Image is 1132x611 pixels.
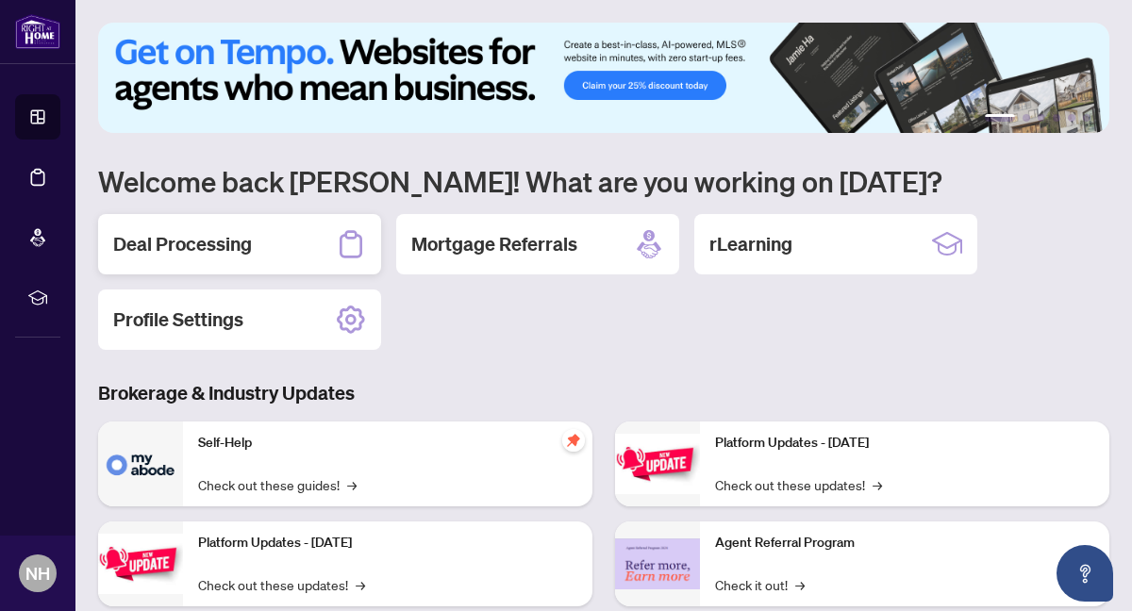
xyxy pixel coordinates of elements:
[715,433,1094,454] p: Platform Updates - [DATE]
[795,574,805,595] span: →
[98,534,183,593] img: Platform Updates - September 16, 2025
[113,231,252,257] h2: Deal Processing
[715,474,882,495] a: Check out these updates!→
[25,560,50,586] span: NH
[715,574,805,595] a: Check it out!→
[615,434,700,493] img: Platform Updates - June 23, 2025
[1023,114,1030,122] button: 2
[98,163,1109,199] h1: Welcome back [PERSON_NAME]! What are you working on [DATE]?
[985,114,1015,122] button: 1
[715,533,1094,553] p: Agent Referral Program
[873,474,882,495] span: →
[198,574,365,595] a: Check out these updates!→
[615,538,700,590] img: Agent Referral Program
[15,14,60,49] img: logo
[98,421,183,506] img: Self-Help
[198,533,577,553] p: Platform Updates - [DATE]
[198,474,357,495] a: Check out these guides!→
[1068,114,1075,122] button: 5
[562,429,585,452] span: pushpin
[1038,114,1045,122] button: 3
[1083,114,1090,122] button: 6
[356,574,365,595] span: →
[347,474,357,495] span: →
[98,380,1109,406] h3: Brokerage & Industry Updates
[1053,114,1060,122] button: 4
[709,231,792,257] h2: rLearning
[98,23,1109,133] img: Slide 0
[113,306,243,333] h2: Profile Settings
[1057,545,1113,602] button: Open asap
[411,231,577,257] h2: Mortgage Referrals
[198,433,577,454] p: Self-Help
